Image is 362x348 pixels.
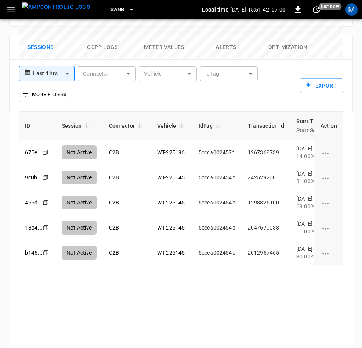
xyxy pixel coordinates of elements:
[22,2,90,12] img: ampcontrol.io logo
[62,196,97,209] div: Not Active
[321,174,337,181] div: charging session options
[296,117,333,135] span: Start TimeStart SoC
[109,199,119,206] a: C2B
[241,215,290,240] td: 2047679038
[202,6,229,14] p: Local time
[19,88,70,102] button: More Filters
[314,112,343,140] th: Action
[42,198,50,207] div: copy
[296,245,335,260] div: [DATE] 11:34:11
[199,121,223,130] span: IdTag
[19,112,56,140] th: ID
[133,35,195,60] button: Meter Values
[110,5,124,14] span: SanB
[71,35,133,60] button: Ocpp logs
[42,248,50,257] div: copy
[257,35,319,60] button: Optimization
[300,78,343,93] button: Export
[241,190,290,215] td: 1298825100
[62,246,97,260] div: Not Active
[321,149,337,156] div: charging session options
[345,3,358,16] div: profile-icon
[192,215,241,240] td: 5ccca002454b
[62,121,92,130] span: Session
[296,253,335,260] div: 30.00%
[296,126,323,135] p: Start SoC
[42,223,50,232] div: copy
[319,3,342,10] span: just now
[109,225,119,231] a: C2B
[241,240,290,265] td: 2012957465
[321,249,337,257] div: charging session options
[296,220,335,235] div: [DATE] 12:32:26
[195,35,257,60] button: Alerts
[321,199,337,206] div: charging session options
[109,121,145,130] span: Connector
[10,35,71,60] button: Sessions
[109,250,119,256] a: C2B
[62,221,97,235] div: Not Active
[321,224,337,231] div: charging session options
[107,2,138,17] button: SanB
[157,250,185,256] a: WT-225145
[192,240,241,265] td: 5ccca002454b
[230,6,286,14] p: [DATE] 15:51:42 -07:00
[296,203,335,210] div: 69.00%
[296,117,323,135] div: Start Time
[296,195,335,210] div: [DATE] 13:16:31
[296,228,335,235] div: 51.00%
[192,190,241,215] td: 5ccca002454b
[157,121,186,130] span: Vehicle
[241,112,290,140] th: Transaction Id
[157,225,185,231] a: WT-225145
[310,3,323,16] button: set refresh interval
[33,66,75,81] div: Last 4 hrs
[157,199,185,206] a: WT-225145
